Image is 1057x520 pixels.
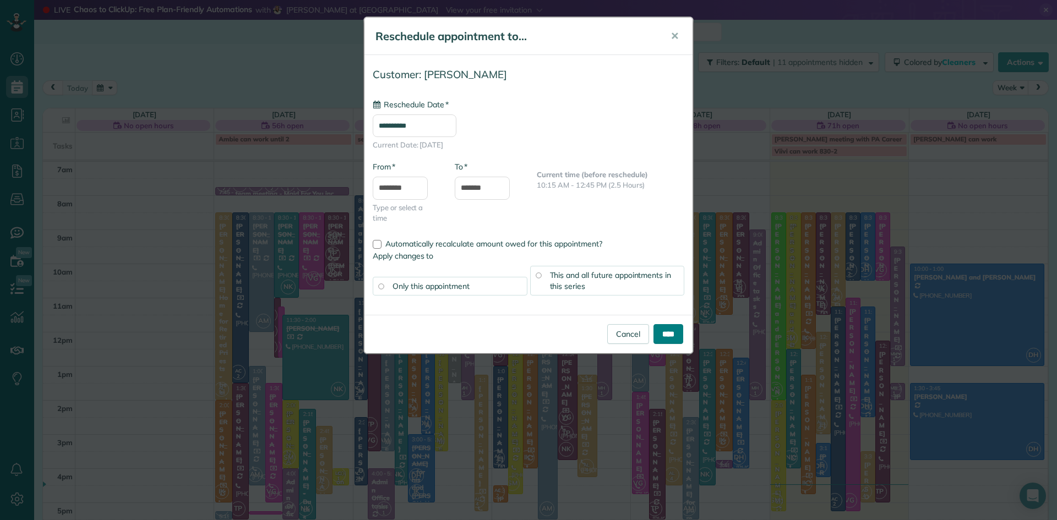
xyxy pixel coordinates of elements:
[375,29,655,44] h5: Reschedule appointment to...
[378,283,384,289] input: Only this appointment
[385,239,602,249] span: Automatically recalculate amount owed for this appointment?
[373,202,438,223] span: Type or select a time
[536,272,541,278] input: This and all future appointments in this series
[373,161,395,172] label: From
[373,250,684,261] label: Apply changes to
[393,281,470,291] span: Only this appointment
[537,180,684,190] p: 10:15 AM - 12:45 PM (2.5 Hours)
[537,170,648,179] b: Current time (before reschedule)
[455,161,467,172] label: To
[607,324,649,344] a: Cancel
[373,140,684,150] span: Current Date: [DATE]
[550,270,672,291] span: This and all future appointments in this series
[373,99,449,110] label: Reschedule Date
[671,30,679,42] span: ✕
[373,69,684,80] h4: Customer: [PERSON_NAME]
